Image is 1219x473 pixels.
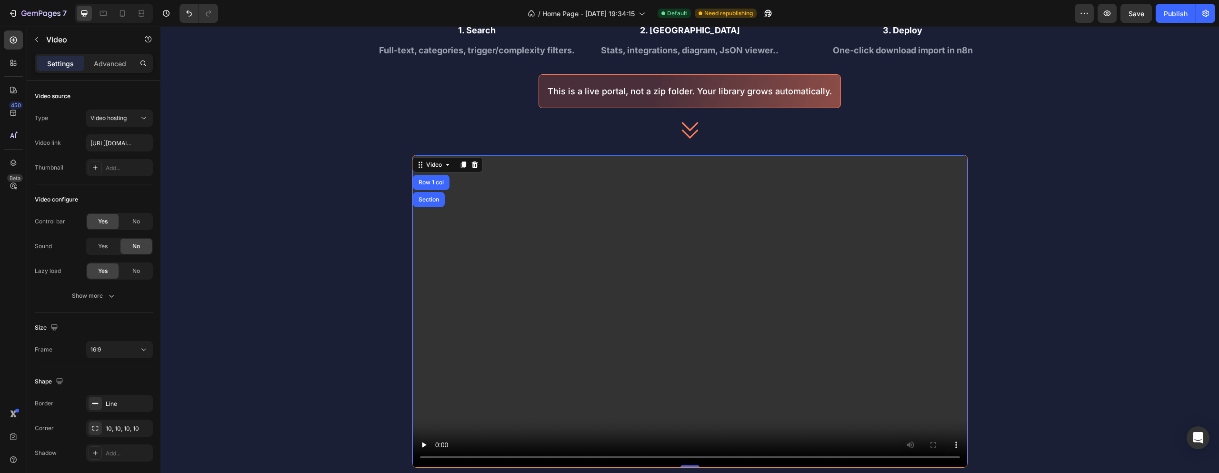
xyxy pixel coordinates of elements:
span: Video hosting [90,114,127,121]
div: Corner [35,424,54,433]
span: / [538,9,540,19]
button: 16:9 [86,341,153,358]
div: Type [35,114,48,122]
span: Save [1129,10,1144,18]
span: Default [667,9,687,18]
video: Video [252,129,807,441]
p: Settings [47,59,74,69]
div: Border [35,399,53,408]
div: Open Intercom Messenger [1187,426,1209,449]
div: Video source [35,92,70,101]
p: Advanced [94,59,126,69]
div: Add... [106,164,150,172]
input: Insert video url here [86,134,153,151]
div: Thumbnail [35,163,63,172]
div: Row 1 col [256,153,285,159]
div: Beta [7,174,23,182]
button: Publish [1156,4,1196,23]
p: Video [46,34,127,45]
div: 450 [9,101,23,109]
p: 7 [62,8,67,19]
div: Video [264,134,283,142]
span: No [132,267,140,275]
span: Need republishing [704,9,753,18]
span: No [132,217,140,226]
span: 16:9 [90,346,101,353]
div: Control bar [35,217,65,226]
p: This is a live portal, not a zip folder. Your library grows automatically. [387,59,671,70]
div: Size [35,322,60,334]
button: Video hosting [86,110,153,127]
div: Undo/Redo [180,4,218,23]
button: Show more [35,287,153,304]
div: Frame [35,345,52,354]
button: 7 [4,4,71,23]
div: Line [106,400,150,408]
div: Video link [35,139,61,147]
div: Publish [1164,9,1188,19]
div: 10, 10, 10, 10 [106,424,150,433]
div: Shadow [35,449,57,457]
div: Lazy load [35,267,61,275]
div: Shape [35,375,65,388]
div: Video configure [35,195,78,204]
div: Full-text, categories, trigger/complexity filters. [218,17,415,30]
div: Add... [106,449,150,458]
span: Yes [98,242,108,251]
button: Save [1120,4,1152,23]
span: Home Page - [DATE] 19:34:15 [542,9,635,19]
span: Yes [98,267,108,275]
span: Yes [98,217,108,226]
div: Show more [72,291,116,301]
div: Stats, integrations, diagram, JsON viewer.. [430,17,628,30]
div: Section [256,170,280,176]
div: Sound [35,242,52,251]
iframe: Design area [160,27,1219,473]
div: One-click download import in n8n [643,17,841,30]
span: No [132,242,140,251]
